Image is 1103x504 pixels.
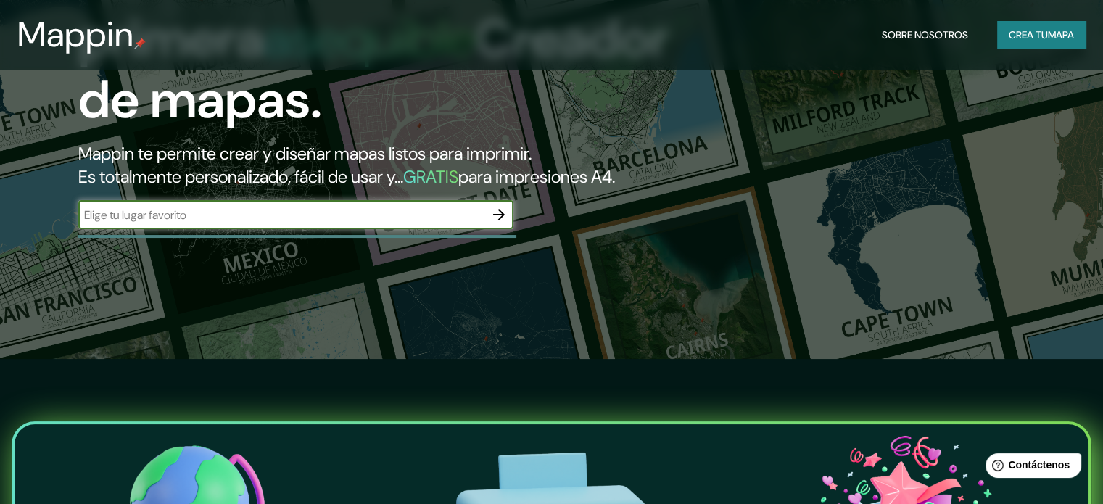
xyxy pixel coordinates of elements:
[997,21,1086,49] button: Crea tumapa
[78,207,484,223] input: Elige tu lugar favorito
[403,165,458,188] font: GRATIS
[882,28,968,41] font: Sobre nosotros
[17,12,134,57] font: Mappin
[458,165,615,188] font: para impresiones A4.
[1009,28,1048,41] font: Crea tu
[134,38,146,49] img: pin de mapeo
[1048,28,1074,41] font: mapa
[78,165,403,188] font: Es totalmente personalizado, fácil de usar y...
[876,21,974,49] button: Sobre nosotros
[974,447,1087,488] iframe: Lanzador de widgets de ayuda
[78,142,532,165] font: Mappin te permite crear y diseñar mapas listos para imprimir.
